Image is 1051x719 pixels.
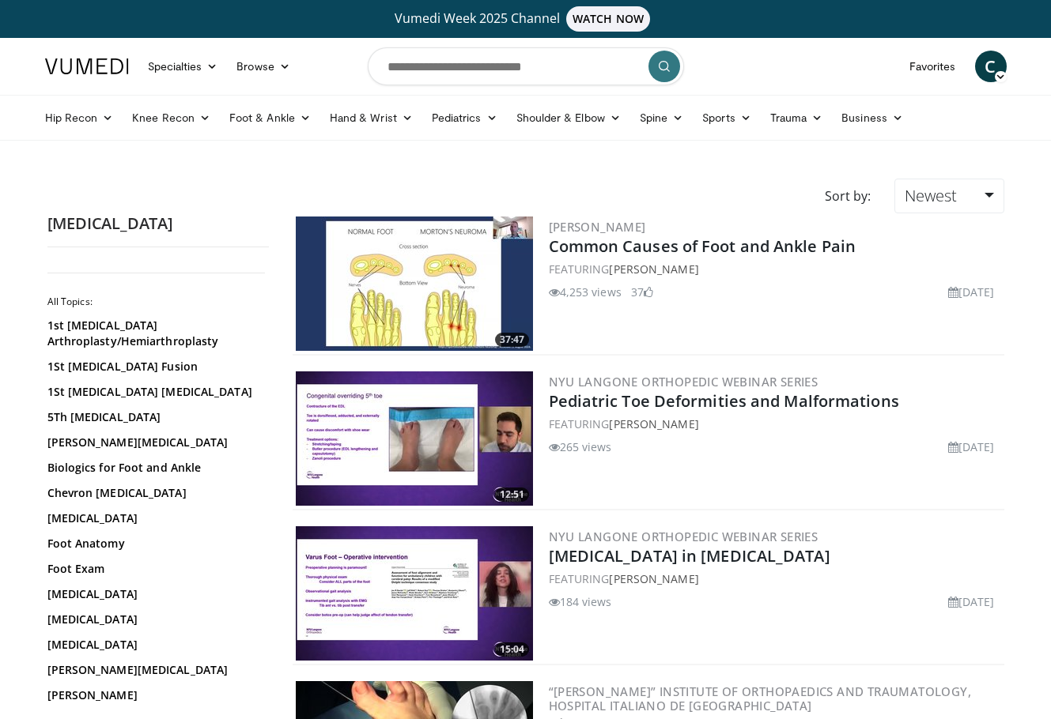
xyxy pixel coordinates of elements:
input: Search topics, interventions [368,47,684,85]
a: Common Causes of Foot and Ankle Pain [549,235,856,257]
a: 15:04 [296,526,533,661]
span: 15:04 [495,642,529,657]
a: “[PERSON_NAME]” Institute of Orthopaedics and Traumatology, Hospital Italiano de [GEOGRAPHIC_DATA] [549,683,972,713]
h2: All Topics: [47,296,265,308]
a: Newest [894,179,1004,213]
a: [MEDICAL_DATA] in [MEDICAL_DATA] [549,545,830,567]
div: FEATURING [549,416,1001,432]
span: 12:51 [495,487,529,502]
li: 4,253 views [549,284,622,300]
a: [MEDICAL_DATA] [47,612,261,627]
img: VuMedi Logo [45,58,129,74]
a: [PERSON_NAME][MEDICAL_DATA] [47,662,261,678]
li: [DATE] [948,284,995,300]
a: [MEDICAL_DATA] [47,637,261,653]
div: FEATURING [549,261,1001,277]
a: 1St [MEDICAL_DATA] Fusion [47,359,261,375]
a: NYU Langone Orthopedic Webinar Series [549,529,818,544]
li: 37 [631,284,653,300]
a: [MEDICAL_DATA] [47,510,261,526]
img: 81a58948-d726-4d34-9d04-63a775dda420.300x170_q85_crop-smart_upscale.jpg [296,216,533,351]
a: Foot Exam [47,561,261,577]
a: Shoulder & Elbow [507,102,630,134]
a: [PERSON_NAME][MEDICAL_DATA] [47,435,261,450]
a: [MEDICAL_DATA] [47,586,261,602]
a: Pediatric Toe Deformities and Malformations [549,390,899,412]
a: C [975,51,1007,82]
li: 184 views [549,593,612,610]
img: 586e65c9-d946-418c-97d9-1b48adc6ddc9.300x170_q85_crop-smart_upscale.jpg [296,371,533,506]
a: Business [832,102,913,134]
li: 265 views [549,439,612,455]
div: FEATURING [549,570,1001,587]
a: Knee Recon [123,102,220,134]
a: 37:47 [296,216,533,351]
a: Foot Anatomy [47,536,261,551]
li: [DATE] [948,593,995,610]
h2: [MEDICAL_DATA] [47,213,269,234]
a: Trauma [761,102,833,134]
a: [PERSON_NAME] [609,571,698,586]
a: 12:51 [296,371,533,506]
a: [PERSON_NAME] [609,262,698,277]
li: [DATE] [948,439,995,455]
a: Browse [227,51,300,82]
a: Favorites [900,51,966,82]
a: [PERSON_NAME] [609,416,698,431]
a: [PERSON_NAME] [549,219,646,235]
a: 1St [MEDICAL_DATA] [MEDICAL_DATA] [47,384,261,400]
a: Hand & Wrist [320,102,422,134]
a: Hip Recon [36,102,123,134]
a: Chevron [MEDICAL_DATA] [47,485,261,501]
a: Spine [630,102,693,134]
a: Vumedi Week 2025 ChannelWATCH NOW [47,6,1004,32]
span: WATCH NOW [566,6,650,32]
span: 37:47 [495,333,529,347]
a: 5Th [MEDICAL_DATA] [47,409,261,425]
a: [PERSON_NAME] [47,687,261,703]
img: 9e83cd5b-52a6-4c7e-8070-ded1178a6d2d.300x170_q85_crop-smart_upscale.jpg [296,526,533,661]
a: Specialties [138,51,228,82]
a: NYU Langone Orthopedic Webinar Series [549,374,818,390]
a: 1st [MEDICAL_DATA] Arthroplasty/Hemiarthroplasty [47,318,261,349]
a: Biologics for Foot and Ankle [47,460,261,476]
a: Foot & Ankle [220,102,320,134]
a: Pediatrics [422,102,507,134]
span: Newest [905,185,957,206]
a: Sports [693,102,761,134]
div: Sort by: [813,179,883,213]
